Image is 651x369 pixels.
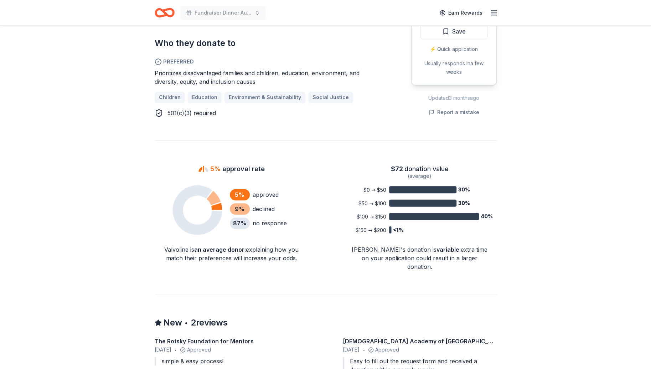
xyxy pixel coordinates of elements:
[155,345,309,354] div: Approved
[420,45,488,53] div: ⚡️ Quick application
[358,200,386,206] tspan: $50 → $100
[420,24,488,39] button: Save
[363,347,365,353] span: •
[404,163,449,175] span: donation value
[184,319,188,327] span: •
[308,92,353,103] a: Social Justice
[230,189,250,200] div: 5 %
[391,163,403,175] span: $ 72
[155,345,171,354] span: [DATE]
[155,37,377,49] h2: Who they donate to
[155,57,377,66] span: Preferred
[363,187,386,193] tspan: $0 → $50
[195,9,252,17] span: Fundraiser Dinner Auction & Raffle
[452,27,466,36] span: Save
[163,245,300,262] div: Valvoline is explaining how you match their preferences will increase your odds.
[188,92,222,103] a: Education
[230,203,250,215] div: 9 %
[481,213,493,219] tspan: 40%
[229,93,301,102] span: Environment & Sustainability
[356,227,386,233] tspan: $150 → $200
[230,217,250,229] div: 87 %
[253,205,275,213] div: declined
[429,108,479,117] button: Report a mistake
[155,357,309,365] div: simple & easy process!
[343,172,497,180] div: (average)
[155,4,175,21] a: Home
[458,200,470,206] tspan: 30%
[253,190,279,199] div: approved
[155,70,360,85] span: Prioritizes disadvantaged families and children, education, environment, and diversity, equity, a...
[393,226,403,232] tspan: <1%
[163,317,182,328] span: New
[343,345,497,354] div: Approved
[343,337,497,345] div: [DEMOGRAPHIC_DATA] Academy of [GEOGRAPHIC_DATA]
[155,337,309,345] div: The Rotsky Foundation for Mentors
[312,93,349,102] span: Social Justice
[180,6,266,20] button: Fundraiser Dinner Auction & Raffle
[194,246,246,253] span: an average donor :
[191,317,228,328] span: 2 reviews
[192,93,217,102] span: Education
[458,186,470,193] tspan: 30%
[253,219,287,227] div: no response
[351,245,488,271] div: [PERSON_NAME]'s donation is extra time on your application could result in a larger donation.
[357,214,386,220] tspan: $100 → $150
[224,92,305,103] a: Environment & Sustainability
[222,163,265,175] span: approval rate
[210,163,221,175] span: 5%
[436,246,461,253] span: variable :
[175,347,176,353] span: •
[420,59,488,76] div: Usually responds in a few weeks
[167,109,216,117] span: 501(c)(3) required
[343,345,360,354] span: [DATE]
[435,6,487,19] a: Earn Rewards
[411,94,497,102] div: Updated 3 months ago
[155,92,185,103] a: Children
[159,93,181,102] span: Children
